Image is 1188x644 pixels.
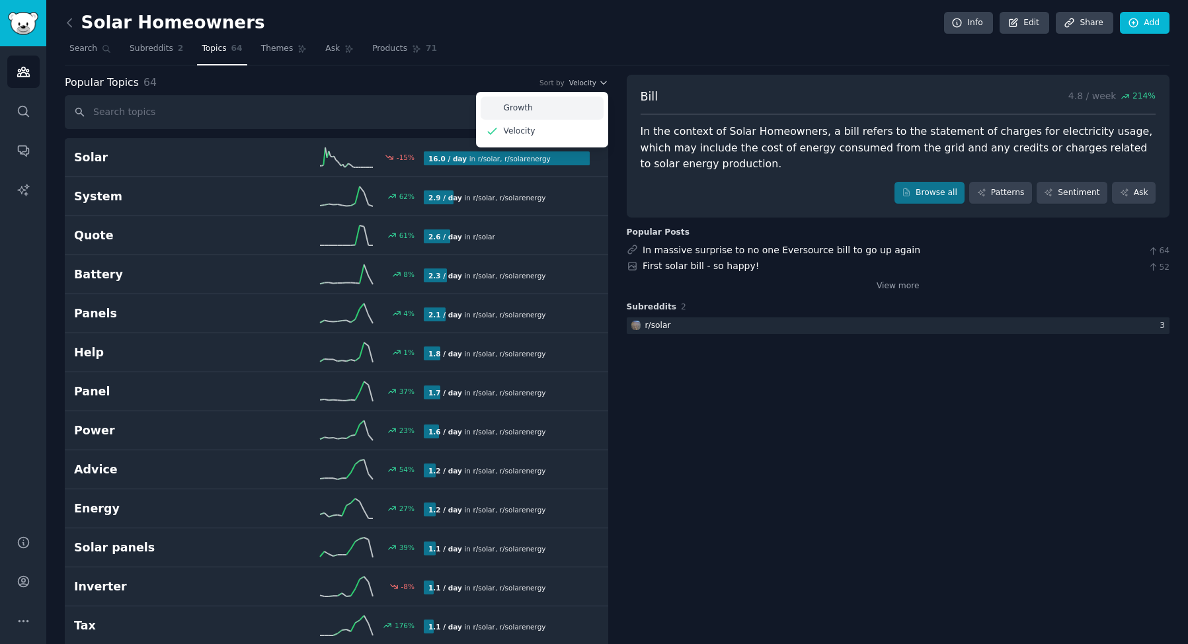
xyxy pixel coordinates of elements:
h2: Battery [74,266,249,283]
b: 1.7 / day [428,389,462,397]
b: 2.6 / day [428,233,462,241]
a: Energy27%1.2 / dayin r/solar,r/solarenergy [65,489,608,528]
h2: Advice [74,462,249,478]
a: Subreddits2 [125,38,188,65]
b: 1.1 / day [428,545,462,553]
a: First solar bill - so happy! [643,261,759,271]
a: In massive surprise to no one Eversource bill to go up again [643,245,920,255]
h2: Panels [74,305,249,322]
a: Browse all [894,182,965,204]
span: r/ solarenergy [504,155,551,163]
span: r/ solarenergy [500,389,546,397]
a: View more [877,280,920,292]
a: Panel37%1.7 / dayin r/solar,r/solarenergy [65,372,608,411]
p: Growth [504,102,533,114]
b: 1.1 / day [428,584,462,592]
span: r/ solarenergy [500,272,546,280]
a: Quote61%2.6 / dayin r/solar [65,216,608,255]
a: Battery8%2.3 / dayin r/solar,r/solarenergy [65,255,608,294]
div: In the context of Solar Homeowners, a bill refers to the statement of charges for electricity usa... [641,124,1156,173]
span: r/ solar [473,545,495,553]
span: , [495,506,497,514]
span: , [495,311,497,319]
div: in [424,229,500,243]
span: , [495,389,497,397]
span: r/ solar [473,350,495,358]
span: , [500,155,502,163]
span: Subreddits [627,302,677,313]
div: in [424,620,551,633]
b: 2.9 / day [428,194,462,202]
span: 64 [143,76,157,89]
span: Velocity [569,78,596,87]
input: Search topics [65,95,608,129]
span: , [495,623,497,631]
button: Velocity [569,78,608,87]
h2: Tax [74,618,249,634]
a: Share [1056,12,1113,34]
span: r/ solar [473,272,495,280]
b: 1.6 / day [428,428,462,436]
span: r/ solarenergy [500,194,546,202]
img: GummySearch logo [8,12,38,35]
a: Edit [1000,12,1049,34]
a: Topics64 [197,38,247,65]
span: r/ solar [473,194,495,202]
span: 2 [681,302,686,311]
div: 176 % [395,621,415,630]
a: Search [65,38,116,65]
span: 64 [1148,245,1169,257]
span: Search [69,43,97,55]
a: System62%2.9 / dayin r/solar,r/solarenergy [65,177,608,216]
a: Solar-15%16.0 / dayin r/solar,r/solarenergy [65,138,608,177]
span: r/ solar [473,623,495,631]
span: r/ solar [473,311,495,319]
h2: Power [74,423,249,439]
p: Velocity [504,126,535,138]
div: in [424,581,551,594]
span: , [495,194,497,202]
span: r/ solar [473,584,495,592]
span: r/ solarenergy [500,428,546,436]
div: in [424,268,551,282]
span: Products [372,43,407,55]
a: Patterns [969,182,1031,204]
span: r/ solar [473,467,495,475]
div: in [424,151,555,165]
span: 71 [426,43,437,55]
span: r/ solar [473,233,495,241]
span: Subreddits [130,43,173,55]
div: 61 % [399,231,415,240]
span: , [495,350,497,358]
div: r/ solar [645,320,671,332]
b: 1.8 / day [428,350,462,358]
span: r/ solar [478,155,500,163]
a: Inverter-8%1.1 / dayin r/solar,r/solarenergy [65,567,608,606]
b: 1.1 / day [428,623,462,631]
a: Sentiment [1037,182,1107,204]
div: 8 % [403,270,415,279]
span: , [495,584,497,592]
span: r/ solarenergy [500,623,546,631]
h2: Solar Homeowners [65,13,265,34]
span: r/ solarenergy [500,584,546,592]
a: Ask [321,38,358,65]
a: Panels4%2.1 / dayin r/solar,r/solarenergy [65,294,608,333]
a: Ask [1112,182,1156,204]
span: r/ solarenergy [500,467,546,475]
div: 27 % [399,504,415,513]
span: r/ solar [473,428,495,436]
span: r/ solar [473,506,495,514]
span: Ask [325,43,340,55]
h2: Solar panels [74,540,249,556]
div: in [424,542,551,555]
div: in [424,307,551,321]
span: 214 % [1132,91,1156,102]
b: 16.0 / day [428,155,467,163]
div: in [424,190,551,204]
span: 2 [178,43,184,55]
span: , [495,428,497,436]
h2: System [74,188,249,205]
div: 54 % [399,465,415,474]
div: in [424,385,551,399]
